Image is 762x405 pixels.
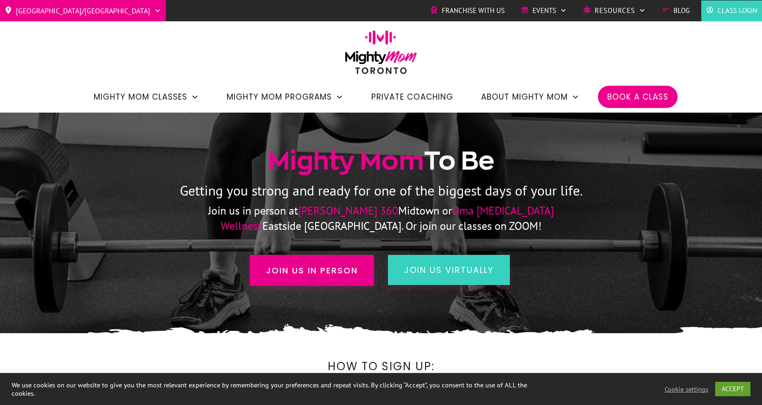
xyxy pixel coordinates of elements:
[481,89,568,105] span: About Mighty Mom
[595,4,635,18] span: Resources
[328,359,435,374] span: How to Sign Up:
[715,382,750,396] a: ACCEPT
[94,89,187,105] span: Mighty Mom Classes
[340,30,422,81] img: mightymom-logo-toronto
[481,89,579,105] a: About Mighty Mom
[221,203,554,233] span: Oma [MEDICAL_DATA] Wellness
[673,4,690,18] span: Blog
[371,89,453,105] a: Private Coaching
[94,89,199,105] a: Mighty Mom Classes
[169,203,593,234] p: Join us in person at Midtown or Eastside [GEOGRAPHIC_DATA]. Or join our classes on ZOOM!
[266,264,358,277] span: Join us in person
[388,255,510,285] a: join us virtually
[16,3,150,18] span: [GEOGRAPHIC_DATA]/[GEOGRAPHIC_DATA]
[12,381,529,398] div: We use cookies on our website to give you the most relevant experience by remembering your prefer...
[521,4,567,18] a: Events
[268,146,424,174] span: Mighty Mom
[706,4,757,18] a: Class Login
[662,4,690,18] a: Blog
[103,178,659,203] p: Getting you strong and ready for one of the biggest days of your life.
[298,203,398,218] span: [PERSON_NAME] 360
[404,264,494,276] span: join us virtually
[607,89,668,105] a: Book a Class
[718,4,757,18] span: Class Login
[5,3,161,18] a: [GEOGRAPHIC_DATA]/[GEOGRAPHIC_DATA]
[250,255,374,286] a: Join us in person
[227,89,332,105] span: Mighty Mom Programs
[430,4,505,18] a: Franchise with Us
[442,4,505,18] span: Franchise with Us
[583,4,646,18] a: Resources
[227,89,343,105] a: Mighty Mom Programs
[665,385,708,393] a: Cookie settings
[533,4,556,18] span: Events
[103,144,659,177] h1: To Be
